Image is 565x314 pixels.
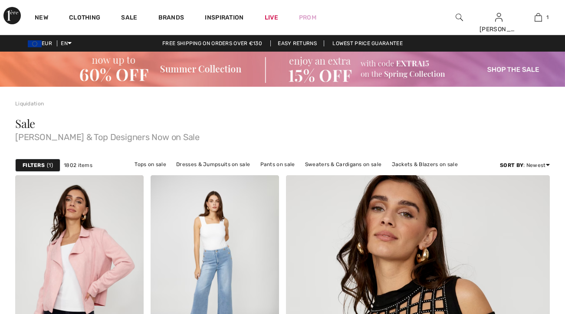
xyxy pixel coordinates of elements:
a: Sale [121,14,137,23]
span: 1 [47,161,53,169]
strong: Sort By [500,162,523,168]
span: 1 [546,13,549,21]
a: Clothing [69,14,100,23]
span: 1802 items [64,161,92,169]
a: Sweaters & Cardigans on sale [301,159,386,170]
a: New [35,14,48,23]
span: EUR [28,40,56,46]
img: search the website [456,12,463,23]
a: Easy Returns [270,40,324,46]
a: Dresses & Jumpsuits on sale [172,159,254,170]
div: [PERSON_NAME] [480,25,518,34]
img: My Bag [535,12,542,23]
a: Outerwear on sale [290,170,346,181]
a: Brands [158,14,184,23]
div: : Newest [500,161,550,169]
span: [PERSON_NAME] & Top Designers Now on Sale [15,129,550,141]
a: Skirts on sale [246,170,289,181]
span: Sale [15,116,35,131]
a: Liquidation [15,101,44,107]
a: Sign In [495,13,503,21]
img: 1ère Avenue [3,7,21,24]
a: 1 [519,12,558,23]
img: My Info [495,12,503,23]
strong: Filters [23,161,45,169]
a: Lowest Price Guarantee [325,40,410,46]
a: Live [265,13,278,22]
span: EN [61,40,72,46]
img: Euro [28,40,42,47]
a: Tops on sale [130,159,171,170]
a: Free shipping on orders over €130 [155,40,269,46]
a: Pants on sale [256,159,299,170]
a: Prom [299,13,316,22]
a: Jackets & Blazers on sale [388,159,463,170]
span: Inspiration [205,14,243,23]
